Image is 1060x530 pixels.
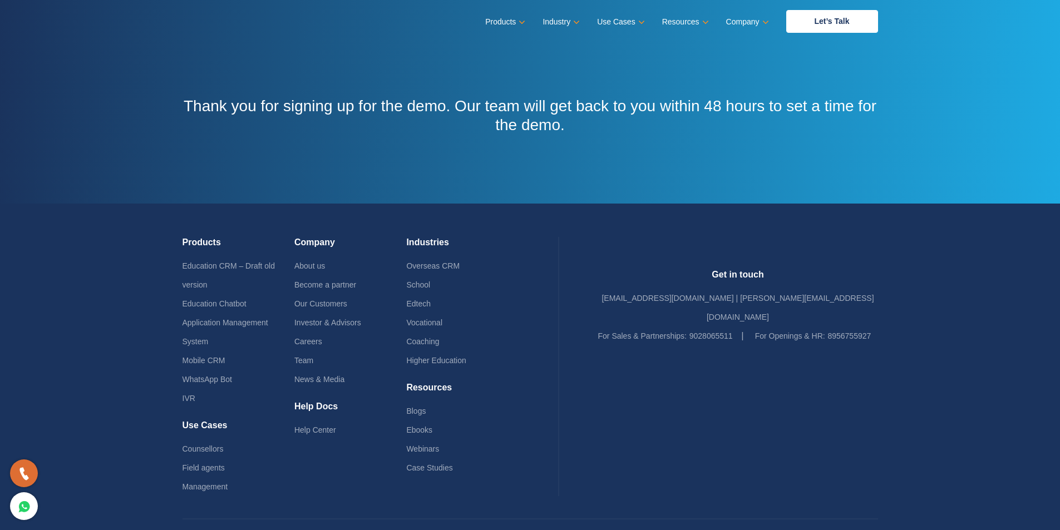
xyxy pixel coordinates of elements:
[183,463,225,472] a: Field agents
[294,318,361,327] a: Investor & Advisors
[598,269,878,289] h4: Get in touch
[406,280,430,289] a: School
[406,237,518,256] h4: Industries
[543,14,578,30] a: Industry
[755,326,825,345] label: For Openings & HR:
[406,299,431,308] a: Edtech
[406,318,442,327] a: Vocational
[183,375,233,384] a: WhatsApp Bot
[183,97,878,134] h3: Thank you for signing up for the demo. Our team will get back to you within 48 hours to set a tim...
[786,10,878,33] a: Let’s Talk
[294,425,336,434] a: Help Center
[183,237,294,256] h4: Products
[689,331,733,340] a: 9028065511
[406,261,460,270] a: Overseas CRM
[294,299,347,308] a: Our Customers
[598,326,687,345] label: For Sales & Partnerships:
[294,261,325,270] a: About us
[602,294,874,321] a: [EMAIL_ADDRESS][DOMAIN_NAME] | [PERSON_NAME][EMAIL_ADDRESS][DOMAIN_NAME]
[183,482,228,491] a: Management
[294,375,344,384] a: News & Media
[183,444,224,453] a: Counsellors
[183,261,275,289] a: Education CRM – Draft old version
[406,463,452,472] a: Case Studies
[183,318,268,346] a: Application Management System
[406,382,518,402] h4: Resources
[183,394,195,403] a: IVR
[726,14,767,30] a: Company
[294,401,406,420] h4: Help Docs
[662,14,707,30] a: Resources
[406,444,439,453] a: Webinars
[294,356,313,365] a: Team
[406,356,466,365] a: Higher Education
[183,420,294,439] h4: Use Cases
[827,331,871,340] a: 8956755927
[406,425,432,434] a: Ebooks
[406,337,439,346] a: Coaching
[183,356,225,365] a: Mobile CRM
[294,280,356,289] a: Become a partner
[597,14,642,30] a: Use Cases
[183,299,246,308] a: Education Chatbot
[406,407,426,415] a: Blogs
[294,237,406,256] h4: Company
[294,337,322,346] a: Careers
[485,14,523,30] a: Products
